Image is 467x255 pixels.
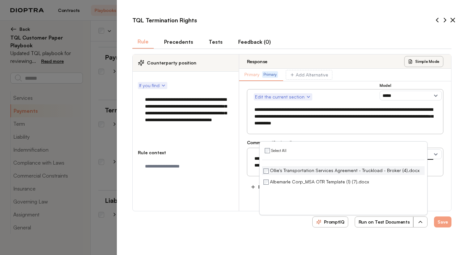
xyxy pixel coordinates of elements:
[286,70,332,80] button: Add Alternative
[262,71,278,78] span: Primary
[133,54,239,72] div: Counterparty position
[204,35,228,49] button: Tests
[271,148,286,153] span: Select All
[263,168,269,174] input: Ollie's Transportation Services Agreement - Truckload - Broker (4).docx
[312,216,348,227] button: PromptIQ
[254,93,312,100] button: Edit the current section
[380,91,442,100] select: Model
[247,58,267,65] h3: Response
[244,71,278,78] button: PrimaryPrimary
[139,82,166,89] span: If you find
[244,71,260,78] span: Primary
[247,181,301,192] button: Response Context
[159,35,198,49] button: Precedents
[434,216,451,227] button: Save
[138,82,167,89] button: If you find
[233,35,276,49] button: Feedback (0)
[263,179,369,185] label: Albemarle Corp_MSA OTR Template (1) (7).docx
[127,10,202,30] h3: TQL Termination Rights
[132,35,154,49] button: Rule
[247,139,443,146] h3: Comments (Optional)
[263,180,269,185] input: Albemarle Corp_MSA OTR Template (1) (7).docx
[265,148,270,153] input: Select All
[138,149,233,156] h4: Rule context
[255,94,311,100] span: Edit the current section
[380,83,442,88] h3: Model
[263,168,419,174] label: Ollie's Transportation Services Agreement - Truckload - Broker (4).docx
[355,216,414,227] button: Run on Test Documents
[404,56,443,67] button: Simple Mode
